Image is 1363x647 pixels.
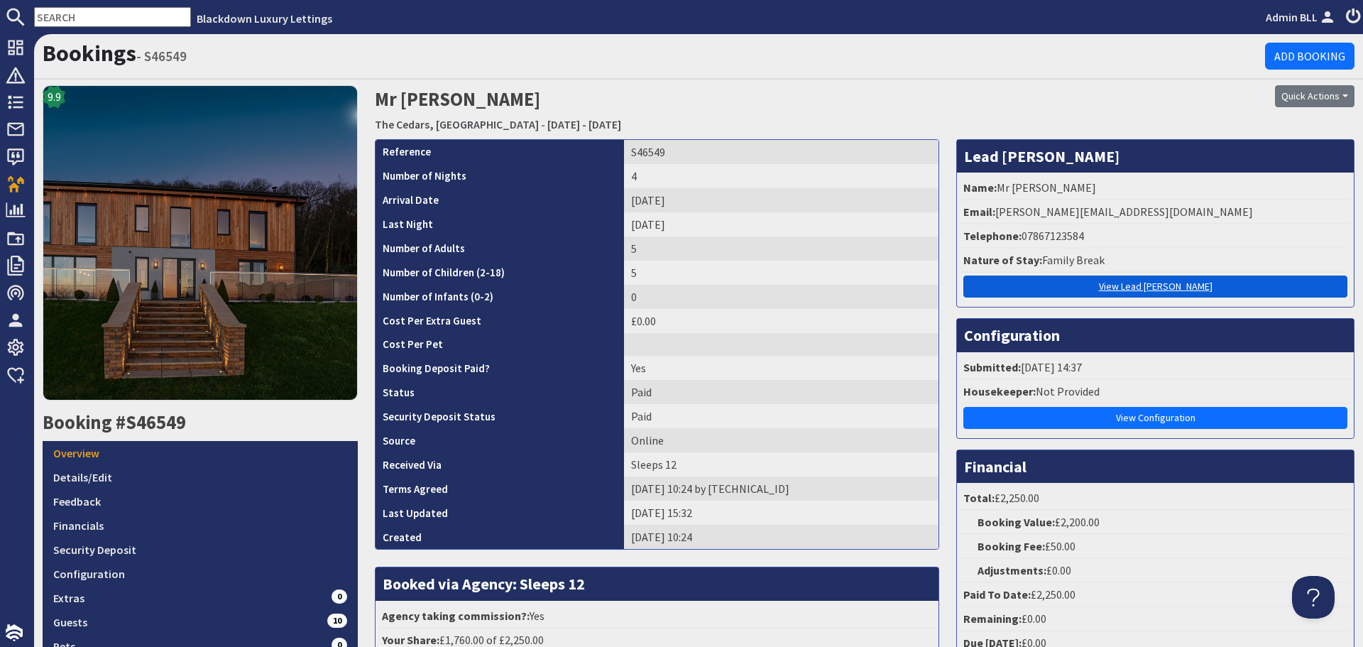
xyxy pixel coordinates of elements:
th: Last Night [376,212,624,236]
th: Security Deposit Status [376,404,624,428]
span: 0 [332,589,347,604]
li: Family Break [960,249,1350,273]
th: Terms Agreed [376,477,624,501]
strong: Nature of Stay: [963,253,1042,267]
th: Created [376,525,624,549]
th: Number of Infants (0-2) [376,285,624,309]
h2: Mr [PERSON_NAME] [375,85,1022,136]
iframe: Toggle Customer Support [1292,576,1335,619]
li: [DATE] 14:37 [960,356,1350,380]
small: - S46549 [136,48,187,65]
span: - [541,117,545,131]
li: £0.00 [960,559,1350,583]
a: Feedback [43,489,358,513]
strong: Name: [963,180,997,195]
a: Overview [43,441,358,465]
td: 5 [624,236,938,261]
li: £50.00 [960,535,1350,559]
td: S46549 [624,140,938,164]
a: Add Booking [1265,43,1354,70]
a: Guests10 [43,610,358,634]
th: Last Updated [376,501,624,525]
a: Extras0 [43,586,358,610]
a: Details/Edit [43,465,358,489]
td: Yes [624,356,938,380]
a: [DATE] - [DATE] [547,117,621,131]
li: £2,250.00 [960,486,1350,511]
strong: Agency taking commission?: [382,609,530,623]
th: Source [376,428,624,452]
strong: Paid To Date: [963,587,1031,602]
a: 9.9 [43,85,358,411]
li: 07867123584 [960,224,1350,249]
button: Quick Actions [1275,85,1354,107]
td: [DATE] 10:24 by [TECHNICAL_ID] [624,477,938,501]
td: 0 [624,285,938,309]
li: £2,200.00 [960,511,1350,535]
h3: Configuration [957,319,1354,352]
td: £0.00 [624,309,938,333]
a: View Configuration [963,407,1347,429]
li: Mr [PERSON_NAME] [960,176,1350,200]
th: Booking Deposit Paid? [376,356,624,380]
strong: Email: [963,205,995,219]
th: Number of Adults [376,236,624,261]
a: Security Deposit [43,538,358,562]
strong: Submitted: [963,360,1021,374]
strong: Adjustments: [978,563,1046,577]
strong: Booking Fee: [978,539,1045,553]
td: [DATE] [624,212,938,236]
strong: Total: [963,491,995,505]
th: Arrival Date [376,188,624,212]
a: Blackdown Luxury Lettings [197,11,332,26]
h2: Booking #S46549 [43,411,358,434]
th: Number of Children (2-18) [376,261,624,285]
strong: Housekeeper: [963,384,1036,398]
a: View Lead [PERSON_NAME] [963,276,1347,298]
li: £0.00 [960,607,1350,631]
li: Yes [379,604,935,629]
td: [DATE] 10:24 [624,525,938,549]
i: Agreements were checked at the time of signing booking terms:<br>- I AGREE to let Sleeps12.com Li... [448,484,459,496]
th: Reference [376,140,624,164]
strong: Your Share: [382,633,439,647]
td: Sleeps 12 [624,452,938,477]
td: [DATE] 15:32 [624,501,938,525]
span: 9.9 [48,88,61,105]
span: 10 [327,614,347,628]
td: Paid [624,404,938,428]
td: 5 [624,261,938,285]
td: [DATE] [624,188,938,212]
td: Paid [624,380,938,404]
th: Cost Per Extra Guest [376,309,624,333]
strong: Telephone: [963,229,1022,243]
img: staytech_i_w-64f4e8e9ee0a9c174fd5317b4b171b261742d2d393467e5bdba4413f4f884c10.svg [6,624,23,641]
a: The Cedars, [GEOGRAPHIC_DATA] [375,117,539,131]
h3: Lead [PERSON_NAME] [957,140,1354,173]
th: Number of Nights [376,164,624,188]
td: Online [624,428,938,452]
li: £2,250.00 [960,583,1350,607]
li: [PERSON_NAME][EMAIL_ADDRESS][DOMAIN_NAME] [960,200,1350,224]
strong: Booking Value: [978,515,1055,529]
th: Status [376,380,624,404]
input: SEARCH [34,7,191,27]
a: Configuration [43,562,358,586]
a: Admin BLL [1266,9,1337,26]
strong: Remaining: [963,611,1022,626]
img: The Cedars, Devon's icon [43,85,358,401]
a: Financials [43,513,358,538]
th: Cost Per Pet [376,333,624,357]
li: Not Provided [960,380,1350,404]
td: 4 [624,164,938,188]
h3: Booked via Agency: Sleeps 12 [376,567,938,600]
h3: Financial [957,450,1354,483]
th: Received Via [376,452,624,477]
a: Bookings [43,39,136,67]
